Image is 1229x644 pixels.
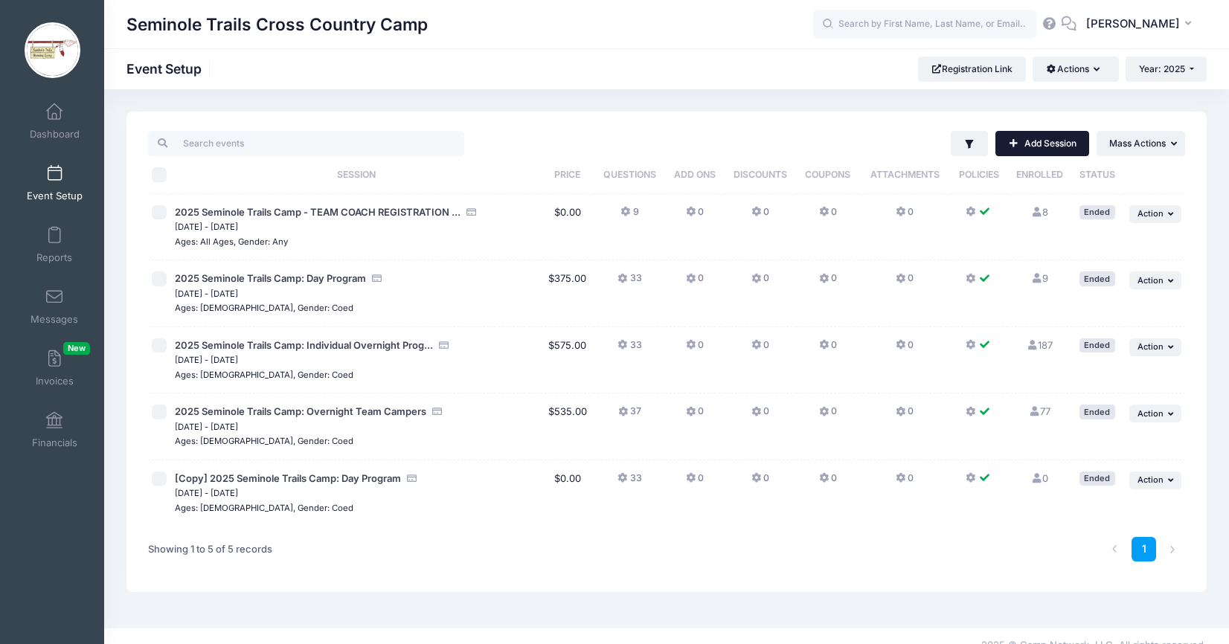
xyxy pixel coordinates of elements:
button: 0 [751,205,769,227]
a: Messages [19,280,90,332]
td: $535.00 [541,393,594,460]
i: Accepting Credit Card Payments [466,207,478,217]
button: 0 [819,471,837,493]
button: Year: 2025 [1126,57,1207,82]
small: Ages: [DEMOGRAPHIC_DATA], Gender: Coed [175,503,353,513]
span: Reports [36,251,72,264]
a: InvoicesNew [19,342,90,394]
i: Accepting Credit Card Payments [406,474,418,483]
span: Messages [31,313,78,326]
button: 0 [686,405,704,426]
button: 0 [819,405,837,426]
button: Mass Actions [1097,131,1185,156]
small: [DATE] - [DATE] [175,289,238,299]
span: 2025 Seminole Trails Camp: Day Program [175,272,366,284]
span: Event Setup [27,190,83,202]
a: 9 [1030,272,1048,284]
th: Add Ons [666,156,725,194]
button: 0 [896,338,914,360]
th: Status [1072,156,1123,194]
small: [DATE] - [DATE] [175,488,238,498]
span: Action [1137,341,1164,352]
button: Action [1129,271,1181,289]
small: Ages: [DEMOGRAPHIC_DATA], Gender: Coed [175,303,353,313]
i: Accepting Credit Card Payments [438,341,450,350]
span: 2025 Seminole Trails Camp: Individual Overnight Prog... [175,339,433,351]
th: Questions [594,156,665,194]
span: Action [1137,408,1164,419]
button: 0 [686,271,704,293]
button: 33 [617,471,641,493]
button: 0 [896,471,914,493]
a: 1 [1132,537,1156,561]
i: Accepting Credit Card Payments [371,274,383,283]
button: 37 [618,405,641,426]
div: Ended [1079,205,1115,219]
h1: Seminole Trails Cross Country Camp [126,7,428,42]
button: [PERSON_NAME] [1076,7,1207,42]
small: [DATE] - [DATE] [175,422,238,432]
span: Action [1137,208,1164,219]
span: Add Ons [674,169,716,180]
input: Search by First Name, Last Name, or Email... [813,10,1036,39]
td: $575.00 [541,327,594,394]
td: $0.00 [541,194,594,261]
h1: Event Setup [126,61,214,77]
button: Action [1129,205,1181,223]
span: Questions [603,169,656,180]
span: 2025 Seminole Trails Camp - TEAM COACH REGISTRATION ... [175,206,461,218]
a: 187 [1026,339,1053,351]
span: Coupons [805,169,850,180]
th: Enrolled [1007,156,1072,194]
button: 33 [617,271,641,293]
a: Financials [19,404,90,456]
th: Attachments [859,156,950,194]
a: Dashboard [19,95,90,147]
button: 0 [751,471,769,493]
div: Ended [1079,471,1115,486]
span: Action [1137,275,1164,286]
button: Action [1129,405,1181,422]
button: 0 [819,205,837,227]
span: Invoices [36,375,74,387]
button: Actions [1033,57,1118,82]
div: Ended [1079,271,1115,286]
button: 0 [896,405,914,426]
small: Ages: [DEMOGRAPHIC_DATA], Gender: Coed [175,370,353,380]
th: Discounts [724,156,796,194]
div: Ended [1079,338,1115,352]
span: 2025 Seminole Trails Camp: Overnight Team Campers [175,405,426,417]
button: 9 [620,205,638,227]
td: $375.00 [541,260,594,327]
a: Reports [19,219,90,271]
button: 0 [686,205,704,227]
span: Financials [32,437,77,449]
button: 0 [819,338,837,360]
span: Dashboard [30,128,80,141]
span: [Copy] 2025 Seminole Trails Camp: Day Program [175,472,401,484]
i: Accepting Credit Card Payments [431,407,443,416]
a: 8 [1030,206,1048,218]
button: Action [1129,471,1181,489]
th: Coupons [796,156,859,194]
span: Attachments [870,169,940,180]
button: 0 [896,205,914,227]
button: 0 [751,338,769,360]
small: [DATE] - [DATE] [175,355,238,365]
span: Action [1137,474,1164,485]
button: 0 [686,471,704,493]
th: Session [171,156,541,194]
small: [DATE] - [DATE] [175,222,238,232]
a: 77 [1028,405,1050,417]
div: Ended [1079,405,1115,419]
th: Policies [950,156,1007,194]
span: New [63,342,90,355]
img: Seminole Trails Cross Country Camp [25,22,80,78]
span: Mass Actions [1109,138,1166,149]
span: Discounts [734,169,787,180]
button: 0 [686,338,704,360]
button: 33 [617,338,641,360]
a: Event Setup [19,157,90,209]
a: 0 [1030,472,1048,484]
small: Ages: [DEMOGRAPHIC_DATA], Gender: Coed [175,436,353,446]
